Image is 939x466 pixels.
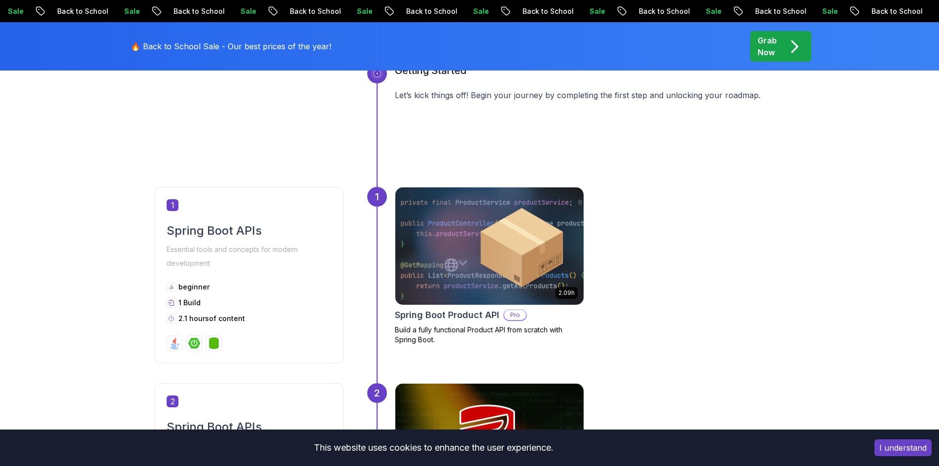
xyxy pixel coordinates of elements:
[738,6,805,16] p: Back to School
[395,89,785,101] p: Let’s kick things off! Begin your journey by completing the first step and unlocking your roadmap.
[40,6,107,16] p: Back to School
[505,6,572,16] p: Back to School
[167,395,178,407] span: 2
[156,6,223,16] p: Back to School
[395,187,584,345] a: Spring Boot Product API card2.09hSpring Boot Product APIProBuild a fully functional Product API f...
[188,337,200,349] img: spring-boot logo
[178,282,209,292] p: beginner
[854,6,921,16] p: Back to School
[107,6,139,16] p: Sale
[7,437,860,459] div: This website uses cookies to enhance the user experience.
[169,337,180,349] img: java logo
[167,243,331,270] p: Essential tools and concepts for modern development
[389,6,456,16] p: Back to School
[395,187,584,305] img: Spring Boot Product API card
[874,439,932,456] button: Accept cookies
[367,187,387,207] div: 1
[223,6,255,16] p: Sale
[689,6,720,16] p: Sale
[622,6,689,16] p: Back to School
[131,40,331,52] p: 🔥 Back to School Sale - Our best prices of the year!
[178,298,201,307] span: 1 Build
[178,314,245,323] p: 2.1 hours of content
[572,6,604,16] p: Sale
[456,6,487,16] p: Sale
[805,6,836,16] p: Sale
[558,289,575,297] p: 2.09h
[167,223,331,239] h2: Spring Boot APIs
[395,308,499,322] h2: Spring Boot Product API
[395,64,785,77] h3: Getting Started
[167,199,178,211] span: 1
[167,419,331,435] h2: Spring Boot APIs
[758,35,777,58] p: Grab Now
[340,6,371,16] p: Sale
[504,310,526,320] p: Pro
[367,383,387,403] div: 2
[208,337,220,349] img: spring-data-jpa logo
[395,325,584,345] p: Build a fully functional Product API from scratch with Spring Boot.
[273,6,340,16] p: Back to School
